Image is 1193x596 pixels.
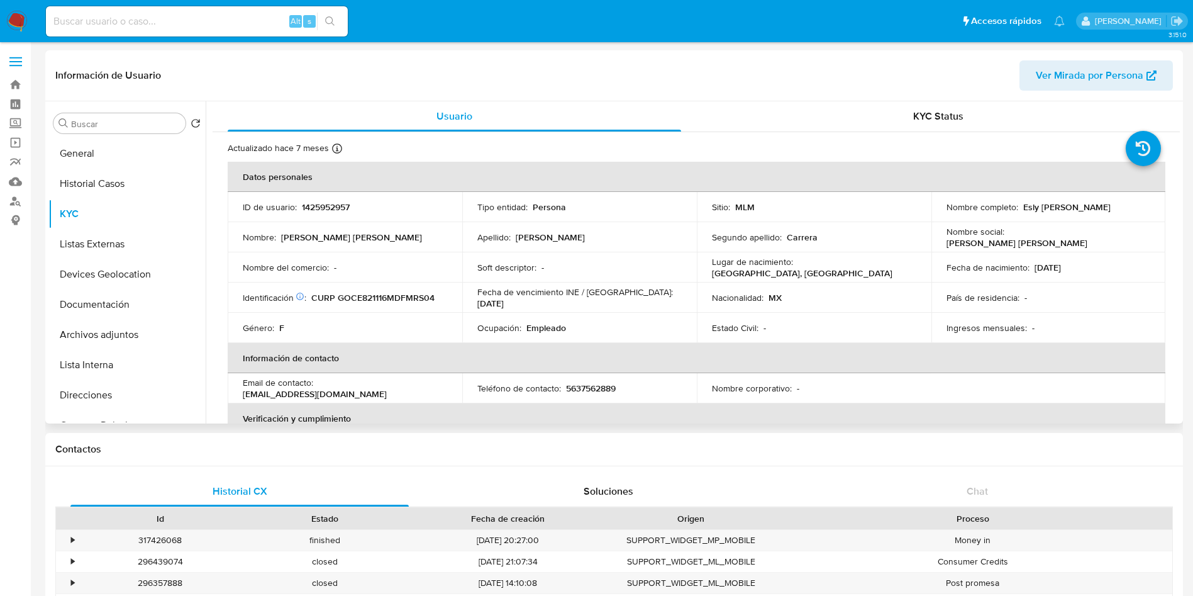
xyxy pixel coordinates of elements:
[228,403,1165,434] th: Verificación y cumplimiento
[243,201,297,213] p: ID de usuario :
[712,256,793,267] p: Lugar de nacimiento :
[243,530,408,551] div: finished
[71,556,74,568] div: •
[279,322,284,334] p: F
[735,201,755,213] p: MLM
[566,383,616,394] p: 5637562889
[71,577,74,589] div: •
[243,388,387,400] p: [EMAIL_ADDRESS][DOMAIN_NAME]
[55,69,161,82] h1: Información de Usuario
[971,14,1041,28] span: Accesos rápidos
[311,292,435,303] p: CURP GOCE821116MDFMRS04
[477,201,528,213] p: Tipo entidad :
[477,286,673,298] p: Fecha de vencimiento INE / [GEOGRAPHIC_DATA] :
[763,322,766,334] p: -
[408,551,609,572] div: [DATE] 21:07:34
[87,512,234,525] div: Id
[618,512,765,525] div: Origen
[334,262,336,273] p: -
[302,201,350,213] p: 1425952957
[48,290,206,320] button: Documentación
[774,573,1172,593] div: Post promesa
[243,292,306,303] p: Identificación :
[78,551,243,572] div: 296439074
[1035,262,1061,273] p: [DATE]
[946,237,1087,249] p: [PERSON_NAME] [PERSON_NAME]
[1032,322,1035,334] p: -
[712,232,782,243] p: Segundo apellido :
[436,109,472,123] span: Usuario
[46,13,348,30] input: Buscar usuario o caso...
[774,530,1172,551] div: Money in
[712,201,730,213] p: Sitio :
[712,292,763,303] p: Nacionalidad :
[281,232,422,243] p: [PERSON_NAME] [PERSON_NAME]
[477,383,561,394] p: Teléfono de contacto :
[416,512,600,525] div: Fecha de creación
[712,322,758,334] p: Estado Civil :
[228,343,1165,373] th: Información de contacto
[228,162,1165,192] th: Datos personales
[48,259,206,290] button: Devices Geolocation
[769,292,782,303] p: MX
[797,383,799,394] p: -
[477,298,504,309] p: [DATE]
[308,15,311,27] span: s
[243,551,408,572] div: closed
[1023,201,1111,213] p: Esly [PERSON_NAME]
[243,262,329,273] p: Nombre del comercio :
[533,201,566,213] p: Persona
[243,322,274,334] p: Género :
[243,377,313,388] p: Email de contacto :
[516,232,585,243] p: [PERSON_NAME]
[55,443,1173,456] h1: Contactos
[48,138,206,169] button: General
[526,322,566,334] p: Empleado
[78,530,243,551] div: 317426068
[1095,15,1166,27] p: ivonne.perezonofre@mercadolibre.com.mx
[1036,60,1143,91] span: Ver Mirada por Persona
[787,232,818,243] p: Carrera
[291,15,301,27] span: Alt
[946,262,1029,273] p: Fecha de nacimiento :
[58,118,69,128] button: Buscar
[71,534,74,546] div: •
[243,573,408,593] div: closed
[477,322,521,334] p: Ocupación :
[774,551,1172,572] div: Consumer Credits
[243,232,276,243] p: Nombre :
[1054,16,1065,26] a: Notificaciones
[584,484,633,498] span: Soluciones
[78,573,243,593] div: 296357888
[71,118,180,130] input: Buscar
[252,512,399,525] div: Estado
[712,383,792,394] p: Nombre corporativo :
[1170,14,1184,28] a: Salir
[48,169,206,199] button: Historial Casos
[191,118,201,132] button: Volver al orden por defecto
[408,573,609,593] div: [DATE] 14:10:08
[609,551,774,572] div: SUPPORT_WIDGET_ML_MOBILE
[213,484,267,498] span: Historial CX
[946,322,1027,334] p: Ingresos mensuales :
[48,229,206,259] button: Listas Externas
[48,380,206,410] button: Direcciones
[1019,60,1173,91] button: Ver Mirada por Persona
[317,13,343,30] button: search-icon
[48,320,206,350] button: Archivos adjuntos
[782,512,1163,525] div: Proceso
[609,573,774,593] div: SUPPORT_WIDGET_ML_MOBILE
[541,262,544,273] p: -
[48,410,206,441] button: Cruces y Relaciones
[609,530,774,551] div: SUPPORT_WIDGET_MP_MOBILE
[228,142,329,154] p: Actualizado hace 7 meses
[48,199,206,229] button: KYC
[946,226,1004,237] p: Nombre social :
[946,201,1018,213] p: Nombre completo :
[1024,292,1027,303] p: -
[48,350,206,380] button: Lista Interna
[477,232,511,243] p: Apellido :
[477,262,536,273] p: Soft descriptor :
[712,267,892,279] p: [GEOGRAPHIC_DATA], [GEOGRAPHIC_DATA]
[913,109,963,123] span: KYC Status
